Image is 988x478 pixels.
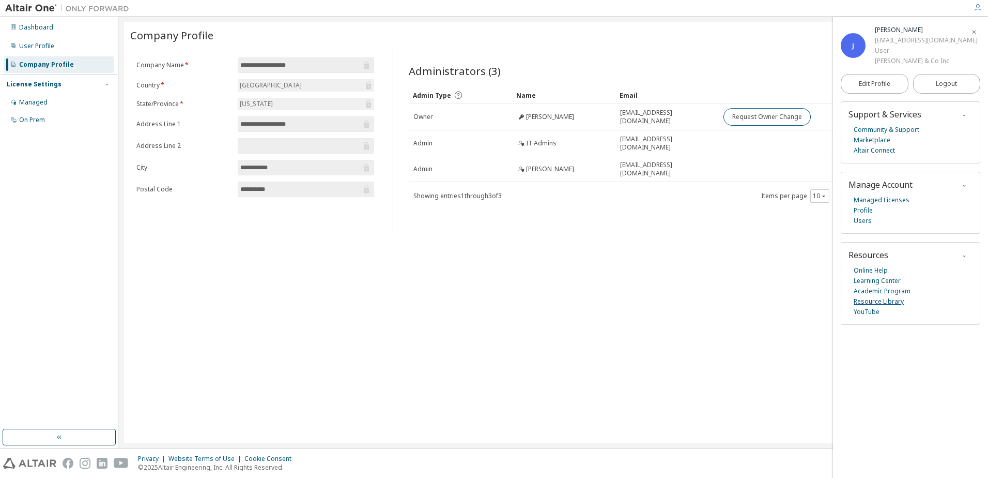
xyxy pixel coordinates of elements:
[238,80,303,91] div: [GEOGRAPHIC_DATA]
[813,192,827,200] button: 10
[19,23,53,32] div: Dashboard
[854,296,904,307] a: Resource Library
[620,135,714,152] span: [EMAIL_ADDRESS][DOMAIN_NAME]
[413,165,433,173] span: Admin
[516,87,611,103] div: Name
[854,145,895,156] a: Altair Connect
[413,139,433,147] span: Admin
[130,28,213,42] span: Company Profile
[413,113,433,121] span: Owner
[19,42,54,50] div: User Profile
[80,458,90,469] img: instagram.svg
[936,79,957,89] span: Logout
[723,108,811,126] button: Request Owner Change
[168,455,244,463] div: Website Terms of Use
[620,109,714,125] span: [EMAIL_ADDRESS][DOMAIN_NAME]
[620,87,715,103] div: Email
[854,307,879,317] a: YouTube
[136,81,231,89] label: Country
[761,189,829,203] span: Items per page
[875,35,978,46] div: [EMAIL_ADDRESS][DOMAIN_NAME]
[19,61,74,69] div: Company Profile
[854,125,919,135] a: Community & Support
[620,161,714,177] span: [EMAIL_ADDRESS][DOMAIN_NAME]
[413,191,502,200] span: Showing entries 1 through 3 of 3
[136,163,231,172] label: City
[526,165,574,173] span: [PERSON_NAME]
[136,120,231,128] label: Address Line 1
[852,41,854,50] span: J
[854,276,901,286] a: Learning Center
[409,64,501,78] span: Administrators (3)
[136,185,231,193] label: Postal Code
[848,109,921,120] span: Support & Services
[413,91,451,100] span: Admin Type
[114,458,129,469] img: youtube.svg
[848,249,888,261] span: Resources
[875,56,978,66] div: [PERSON_NAME] & Co Inc
[854,205,873,216] a: Profile
[5,3,134,13] img: Altair One
[136,61,231,69] label: Company Name
[63,458,73,469] img: facebook.svg
[7,80,61,88] div: License Settings
[848,179,913,190] span: Manage Account
[19,116,45,124] div: On Prem
[136,142,231,150] label: Address Line 2
[238,98,274,110] div: [US_STATE]
[244,455,298,463] div: Cookie Consent
[19,98,48,107] div: Managed
[854,265,888,276] a: Online Help
[138,455,168,463] div: Privacy
[875,25,978,35] div: Joy Anderson
[875,46,978,56] div: User
[526,139,557,147] span: IT Admins
[854,286,910,296] a: Academic Program
[841,74,908,94] a: Edit Profile
[526,113,574,121] span: [PERSON_NAME]
[238,98,374,110] div: [US_STATE]
[136,100,231,108] label: State/Province
[854,195,909,205] a: Managed Licenses
[913,74,981,94] button: Logout
[138,463,298,472] p: © 2025 Altair Engineering, Inc. All Rights Reserved.
[97,458,107,469] img: linkedin.svg
[859,80,890,88] span: Edit Profile
[238,79,374,92] div: [GEOGRAPHIC_DATA]
[3,458,56,469] img: altair_logo.svg
[854,135,890,145] a: Marketplace
[854,216,872,226] a: Users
